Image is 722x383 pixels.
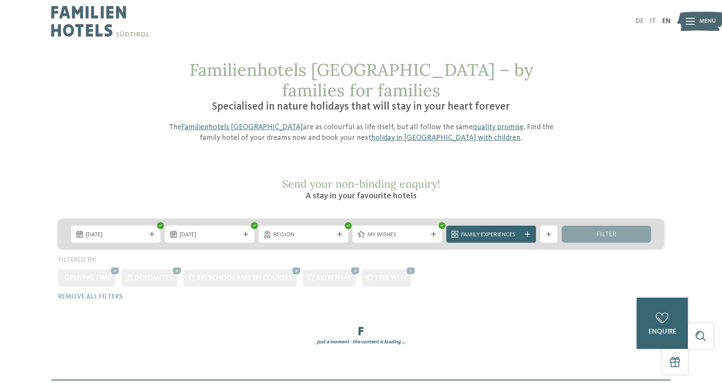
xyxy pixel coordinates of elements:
a: quality promise [473,123,524,131]
p: The are as colourful as life itself, but all follow the same . Find the family hotel of your drea... [158,122,564,143]
a: Familienhotels [GEOGRAPHIC_DATA] [181,123,303,131]
span: enquire [649,328,676,335]
span: Region [274,231,333,239]
a: DE [635,18,643,25]
a: holiday in [GEOGRAPHIC_DATA] with children [371,134,521,142]
span: [DATE] [180,231,239,239]
div: Just a moment - the content is loading … [52,339,670,346]
a: enquire [637,298,688,349]
a: IT [650,18,656,25]
span: Specialised in nature holidays that will stay in your heart forever [212,102,510,112]
a: EN [662,18,671,25]
span: Familienhotels [GEOGRAPHIC_DATA] – by families for families [189,59,533,101]
span: Family Experiences [461,231,521,239]
span: A stay in your favourite hotels [306,192,416,200]
span: Menu [699,17,716,26]
span: [DATE] [86,231,146,239]
span: Send your non-binding enquiry! [282,177,440,191]
span: My wishes [367,231,427,239]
